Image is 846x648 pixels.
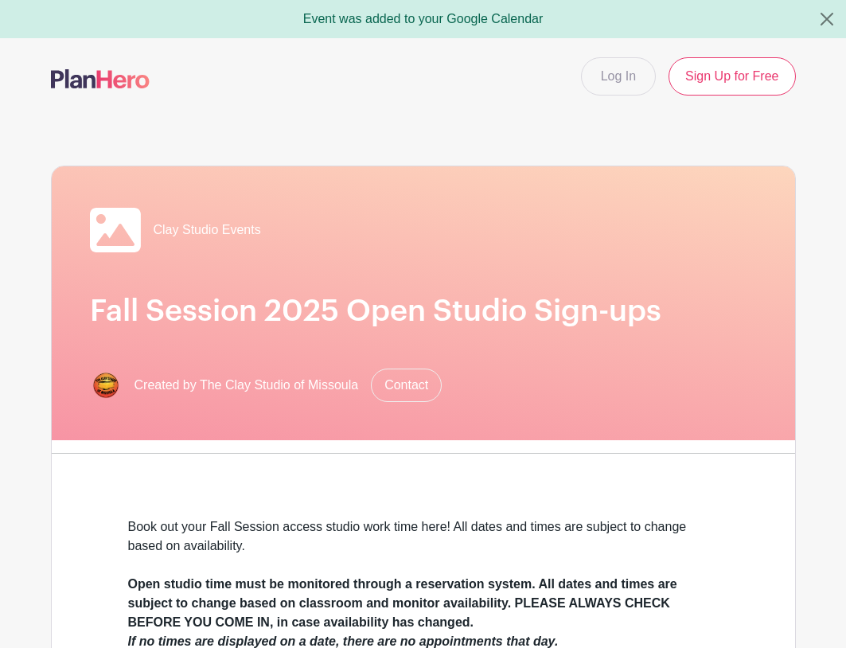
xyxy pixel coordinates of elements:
em: If no times are displayed on a date, there are no appointments that day. [128,634,559,648]
h1: Fall Session 2025 Open Studio Sign-ups [90,294,757,330]
span: Created by The Clay Studio of Missoula [135,376,359,395]
img: New%20Sticker.png [90,369,122,401]
span: Clay Studio Events [154,221,261,240]
div: Book out your Fall Session access studio work time here! All dates and times are subject to chang... [128,517,719,575]
a: Contact [371,369,442,402]
a: Log In [581,57,656,96]
img: logo-507f7623f17ff9eddc593b1ce0a138ce2505c220e1c5a4e2b4648c50719b7d32.svg [51,69,150,88]
a: Sign Up for Free [669,57,795,96]
strong: Open studio time must be monitored through a reservation system. All dates and times are subject ... [128,577,677,629]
